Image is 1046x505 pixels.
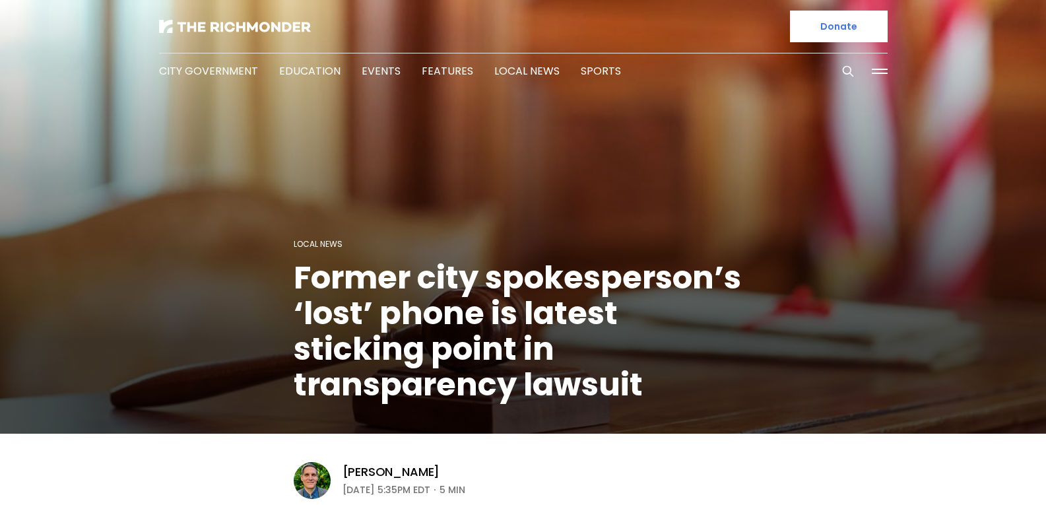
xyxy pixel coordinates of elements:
[422,63,473,79] a: Features
[362,63,401,79] a: Events
[343,464,440,480] a: [PERSON_NAME]
[294,260,753,403] h1: Former city spokesperson’s ‘lost’ phone is latest sticking point in transparency lawsuit
[581,63,621,79] a: Sports
[294,462,331,499] img: Graham Moomaw
[294,238,343,250] a: Local News
[494,63,560,79] a: Local News
[440,482,465,498] span: 5 min
[159,20,311,33] img: The Richmonder
[279,63,341,79] a: Education
[343,482,430,498] time: [DATE] 5:35PM EDT
[790,11,888,42] a: Donate
[159,63,258,79] a: City Government
[838,61,858,81] button: Search this site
